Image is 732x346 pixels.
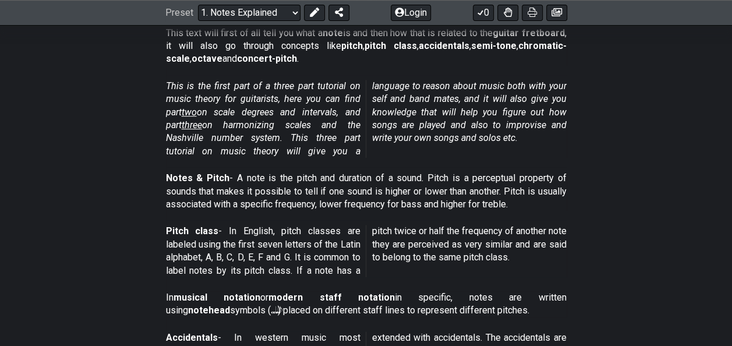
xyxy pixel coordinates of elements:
[471,40,517,51] strong: semi-tone
[165,8,193,19] span: Preset
[546,5,567,21] button: Create image
[419,40,469,51] strong: accidentals
[522,5,543,21] button: Print
[166,172,567,211] p: - A note is the pitch and duration of a sound. Pitch is a perceptual property of sounds that make...
[341,40,363,51] strong: pitch
[166,225,567,277] p: - In English, pitch classes are labeled using the first seven letters of the Latin alphabet, A, B...
[198,5,300,21] select: Preset
[166,332,218,343] strong: Accidentals
[323,27,343,38] strong: note
[493,27,565,38] strong: guitar fretboard
[268,292,395,303] strong: modern staff notation
[188,305,230,316] strong: notehead
[174,292,260,303] strong: musical notation
[166,80,567,157] em: This is the first part of a three part tutorial on music theory for guitarists, here you can find...
[166,27,567,66] p: This text will first of all tell you what a is and then how that is related to the , it will also...
[237,53,297,64] strong: concert-pitch
[497,5,518,21] button: Toggle Dexterity for all fretkits
[304,5,325,21] button: Edit Preset
[328,5,349,21] button: Share Preset
[182,107,197,118] span: two
[192,53,222,64] strong: octave
[166,172,229,183] strong: Notes & Pitch
[166,225,219,236] strong: Pitch class
[391,5,431,21] button: Login
[365,40,417,51] strong: pitch class
[166,291,567,317] p: In or in specific, notes are written using symbols (𝅝 𝅗𝅥 𝅘𝅥 𝅘𝅥𝅮) placed on different staff lines to r...
[473,5,494,21] button: 0
[182,119,202,130] span: three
